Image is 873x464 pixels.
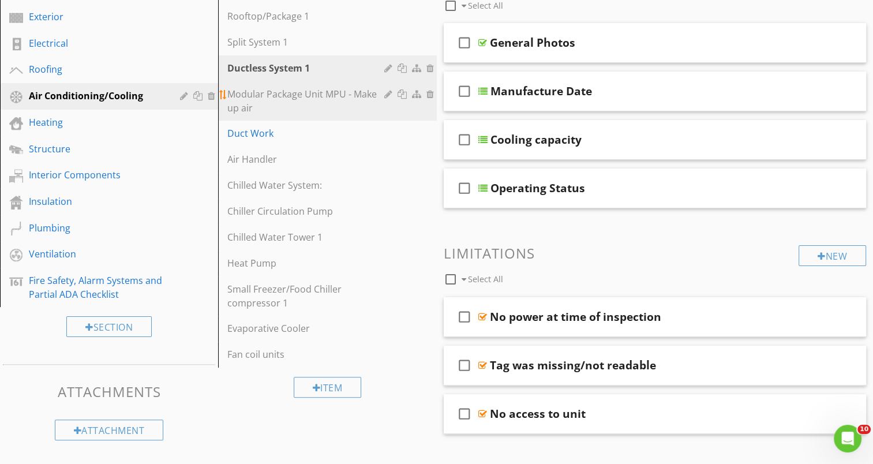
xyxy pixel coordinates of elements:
div: Air Handler [227,152,387,166]
div: Structure [29,142,163,156]
div: No access to unit [490,407,586,421]
i: check_box_outline_blank [455,400,474,428]
span: Select All [468,274,503,285]
i: check_box_outline_blank [455,126,474,154]
div: Ventilation [29,247,163,261]
div: Heat Pump [227,256,387,270]
i: check_box_outline_blank [455,174,474,202]
div: Chilled Water Tower 1 [227,230,387,244]
div: Heating [29,115,163,129]
div: Evaporative Cooler [227,321,387,335]
div: Ductless System 1 [227,61,387,75]
h3: Limitations [444,245,867,261]
div: Rooftop/Package 1 [227,9,387,23]
i: check_box_outline_blank [455,351,474,379]
div: Chiller Circulation Pump [227,204,387,218]
div: Small Freezer/Food Chiller compressor 1 [227,282,387,310]
div: Modular Package Unit MPU - Make up air [227,87,387,115]
i: check_box_outline_blank [455,77,474,105]
div: Operating Status [490,181,585,195]
div: Electrical [29,36,163,50]
i: check_box_outline_blank [455,29,474,57]
div: Fire Safety, Alarm Systems and Partial ADA Checklist [29,274,163,301]
div: Chilled Water System: [227,178,387,192]
span: 10 [857,425,871,434]
div: Manufacture Date [490,84,592,98]
div: No power at time of inspection [490,310,661,324]
div: Tag was missing/not readable [490,358,656,372]
div: General Photos [490,36,575,50]
div: Insulation [29,194,163,208]
div: Section [66,316,152,337]
div: Plumbing [29,221,163,235]
i: check_box_outline_blank [455,303,474,331]
div: Duct Work [227,126,387,140]
div: Air Conditioning/Cooling [29,89,163,103]
div: Cooling capacity [490,133,582,147]
div: Attachment [55,420,164,440]
div: Interior Components [29,168,163,182]
div: New [799,245,866,266]
div: Split System 1 [227,35,387,49]
div: Roofing [29,62,163,76]
div: Exterior [29,10,163,24]
div: Item [294,377,362,398]
div: Fan coil units [227,347,387,361]
iframe: Intercom live chat [834,425,861,452]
